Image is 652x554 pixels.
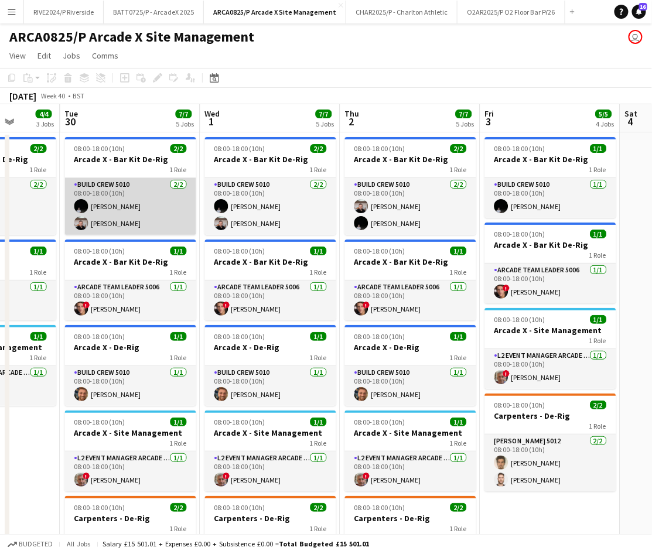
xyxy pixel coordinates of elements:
[485,264,616,303] app-card-role: Arcade Team Leader 50061/108:00-18:00 (10h)![PERSON_NAME]
[450,144,467,153] span: 2/2
[354,503,405,512] span: 08:00-18:00 (10h)
[176,110,192,118] span: 7/7
[73,91,84,100] div: BST
[639,3,647,11] span: 16
[170,144,187,153] span: 2/2
[345,411,476,491] app-job-card: 08:00-18:00 (10h)1/1Arcade X - Site Management1 RoleL2 Event Manager Arcade 50061/108:00-18:00 (1...
[450,353,467,362] span: 1 Role
[37,50,51,61] span: Edit
[345,178,476,235] app-card-role: Build Crew 50102/208:00-18:00 (10h)[PERSON_NAME][PERSON_NAME]
[6,538,54,551] button: Budgeted
[19,541,53,549] span: Budgeted
[65,281,196,320] app-card-role: Arcade Team Leader 50061/108:00-18:00 (10h)![PERSON_NAME]
[30,165,47,174] span: 1 Role
[310,268,327,276] span: 1 Role
[279,540,369,549] span: Total Budgeted £15 501.01
[310,144,327,153] span: 2/2
[65,178,196,235] app-card-role: Build Crew 50102/208:00-18:00 (10h)[PERSON_NAME][PERSON_NAME]
[205,411,336,491] div: 08:00-18:00 (10h)1/1Arcade X - Site Management1 RoleL2 Event Manager Arcade 50061/108:00-18:00 (1...
[450,165,467,174] span: 1 Role
[205,513,336,524] h3: Carpenters - De-Rig
[316,110,332,118] span: 7/7
[204,1,346,23] button: ARCA0825/P Arcade X Site Management
[65,257,196,267] h3: Arcade X - Bar Kit De-Rig
[345,281,476,320] app-card-role: Arcade Team Leader 50061/108:00-18:00 (10h)![PERSON_NAME]
[65,325,196,406] app-job-card: 08:00-18:00 (10h)1/1Arcade X - De-Rig1 RoleBuild Crew 50101/108:00-18:00 (10h)[PERSON_NAME]
[9,90,36,102] div: [DATE]
[345,342,476,353] h3: Arcade X - De-Rig
[345,366,476,406] app-card-role: Build Crew 50101/108:00-18:00 (10h)[PERSON_NAME]
[310,503,327,512] span: 2/2
[363,473,370,480] span: !
[65,428,196,438] h3: Arcade X - Site Management
[83,302,90,309] span: !
[354,144,405,153] span: 08:00-18:00 (10h)
[485,435,616,491] app-card-role: [PERSON_NAME] 50122/208:00-18:00 (10h)[PERSON_NAME][PERSON_NAME]
[205,342,336,353] h3: Arcade X - De-Rig
[450,247,467,255] span: 1/1
[30,144,47,153] span: 2/2
[205,154,336,165] h3: Arcade X - Bar Kit De-Rig
[310,524,327,533] span: 1 Role
[205,108,220,119] span: Wed
[65,137,196,235] div: 08:00-18:00 (10h)2/2Arcade X - Bar Kit De-Rig1 RoleBuild Crew 50102/208:00-18:00 (10h)[PERSON_NAM...
[170,247,187,255] span: 1/1
[9,28,254,46] h1: ARCA0825/P Arcade X Site Management
[176,119,194,128] div: 5 Jobs
[65,366,196,406] app-card-role: Build Crew 50101/108:00-18:00 (10h)[PERSON_NAME]
[39,91,68,100] span: Week 40
[494,401,545,409] span: 08:00-18:00 (10h)
[485,308,616,389] app-job-card: 08:00-18:00 (10h)1/1Arcade X - Site Management1 RoleL2 Event Manager Arcade 50061/108:00-18:00 (1...
[170,439,187,447] span: 1 Role
[170,524,187,533] span: 1 Role
[485,223,616,303] div: 08:00-18:00 (10h)1/1Arcade X - Bar Kit De-Rig1 RoleArcade Team Leader 50061/108:00-18:00 (10h)![P...
[87,48,123,63] a: Comms
[214,144,265,153] span: 08:00-18:00 (10h)
[223,473,230,480] span: !
[65,240,196,320] app-job-card: 08:00-18:00 (10h)1/1Arcade X - Bar Kit De-Rig1 RoleArcade Team Leader 50061/108:00-18:00 (10h)![P...
[590,144,607,153] span: 1/1
[310,353,327,362] span: 1 Role
[590,401,607,409] span: 2/2
[450,439,467,447] span: 1 Role
[30,353,47,362] span: 1 Role
[205,257,336,267] h3: Arcade X - Bar Kit De-Rig
[205,325,336,406] app-job-card: 08:00-18:00 (10h)1/1Arcade X - De-Rig1 RoleBuild Crew 50101/108:00-18:00 (10h)[PERSON_NAME]
[345,452,476,491] app-card-role: L2 Event Manager Arcade 50061/108:00-18:00 (10h)![PERSON_NAME]
[345,325,476,406] div: 08:00-18:00 (10h)1/1Arcade X - De-Rig1 RoleBuild Crew 50101/108:00-18:00 (10h)[PERSON_NAME]
[223,302,230,309] span: !
[65,411,196,491] app-job-card: 08:00-18:00 (10h)1/1Arcade X - Site Management1 RoleL2 Event Manager Arcade 50061/108:00-18:00 (1...
[345,257,476,267] h3: Arcade X - Bar Kit De-Rig
[494,144,545,153] span: 08:00-18:00 (10h)
[5,48,30,63] a: View
[92,50,118,61] span: Comms
[74,503,125,512] span: 08:00-18:00 (10h)
[345,137,476,235] app-job-card: 08:00-18:00 (10h)2/2Arcade X - Bar Kit De-Rig1 RoleBuild Crew 50102/208:00-18:00 (10h)[PERSON_NAM...
[629,30,643,44] app-user-avatar: Natasha Kinsman
[65,452,196,491] app-card-role: L2 Event Manager Arcade 50061/108:00-18:00 (10h)![PERSON_NAME]
[494,315,545,324] span: 08:00-18:00 (10h)
[170,503,187,512] span: 2/2
[30,247,47,255] span: 1/1
[30,332,47,341] span: 1/1
[623,115,638,128] span: 4
[485,178,616,218] app-card-role: Build Crew 50101/108:00-18:00 (10h)[PERSON_NAME]
[9,50,26,61] span: View
[485,137,616,218] app-job-card: 08:00-18:00 (10h)1/1Arcade X - Bar Kit De-Rig1 RoleBuild Crew 50101/108:00-18:00 (10h)[PERSON_NAME]
[450,503,467,512] span: 2/2
[596,119,615,128] div: 4 Jobs
[64,540,93,549] span: All jobs
[205,366,336,406] app-card-role: Build Crew 50101/108:00-18:00 (10h)[PERSON_NAME]
[345,513,476,524] h3: Carpenters - De-Rig
[485,154,616,165] h3: Arcade X - Bar Kit De-Rig
[590,251,607,259] span: 1 Role
[36,119,54,128] div: 3 Jobs
[590,230,607,238] span: 1/1
[310,247,327,255] span: 1/1
[485,394,616,491] app-job-card: 08:00-18:00 (10h)2/2Carpenters - De-Rig1 Role[PERSON_NAME] 50122/208:00-18:00 (10h)[PERSON_NAME][...
[345,428,476,438] h3: Arcade X - Site Management
[450,524,467,533] span: 1 Role
[104,1,204,23] button: BATT0725/P - ArcadeX 2025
